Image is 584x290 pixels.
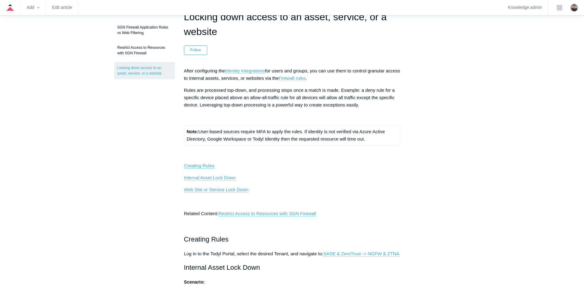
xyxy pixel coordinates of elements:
[184,210,400,217] p: Related Content:
[184,175,236,180] a: Internal Asset Lock Down
[323,251,399,257] a: SASE & ZeroTrust -> NGFW & ZTNA
[184,187,249,192] a: Web Site or Service Lock Down
[184,10,400,39] h1: Locking down access to an asset, service, or a website
[508,6,542,9] a: Knowledge admin
[184,279,205,284] strong: Scenario:
[184,125,400,145] td: User-based sources require MFA to apply the rules. If identity is not verified via Azure Active D...
[114,42,175,59] a: Restrict Access to Resources with SGN Firewall
[184,250,400,257] p: Log in to the Todyl Portal, select the desired Tenant, and navigate to:
[184,67,400,82] p: After configuring the for users and groups, you can use them to control granular access to intern...
[184,262,400,273] h2: Internal Asset Lock Down
[184,45,208,55] button: Follow Article
[571,4,578,11] zd-hc-trigger: Click your profile icon to open the profile menu
[184,163,214,168] a: Creating Rules
[279,75,306,81] a: Firewall rules
[187,129,198,134] strong: Note:
[571,4,578,11] img: user avatar
[114,21,175,39] a: SGN Firewall Application Rules vs Web Filtering
[184,87,400,109] p: Rules are processed top-down, and processing stops once a match is made. Example: a deny rule for...
[114,62,175,79] a: Locking down access to an asset, service, or a website
[184,234,400,245] h2: Creating Rules
[225,68,265,74] a: Identity Integrations
[218,211,316,216] a: Restrict Access to Resources with SGN Firewall
[52,6,72,9] a: Edit article
[27,6,40,9] zd-hc-trigger: Add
